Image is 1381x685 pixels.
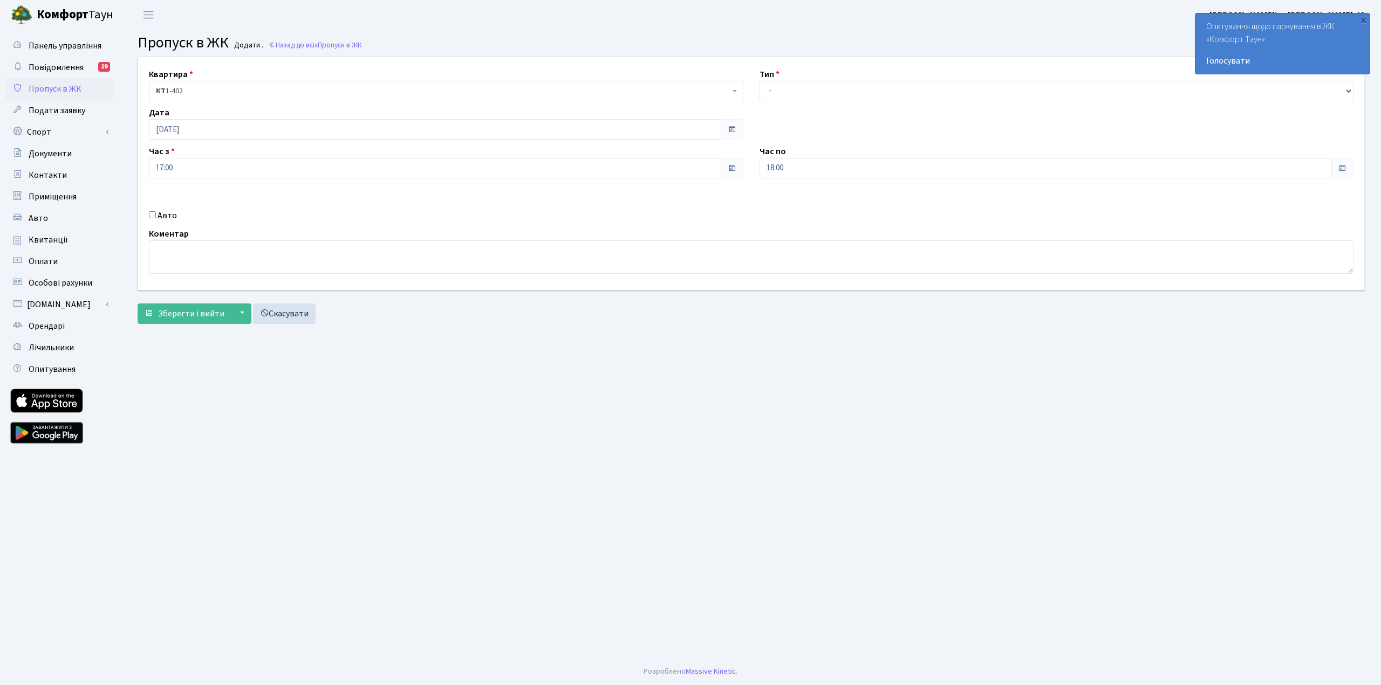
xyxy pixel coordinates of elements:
[760,68,780,81] label: Тип
[149,81,743,101] span: <b>КТ</b>&nbsp;&nbsp;&nbsp;&nbsp;1-402
[5,251,113,272] a: Оплати
[149,68,193,81] label: Квартира
[5,337,113,358] a: Лічильники
[149,106,169,119] label: Дата
[5,358,113,380] a: Опитування
[644,666,737,677] div: Розроблено .
[37,6,113,24] span: Таун
[138,303,231,324] button: Зберегти і вийти
[5,143,113,164] a: Документи
[29,191,77,203] span: Приміщення
[1195,13,1370,74] div: Опитування щодо паркування в ЖК «Комфорт Таун»
[5,164,113,186] a: Контакти
[98,62,110,72] div: 19
[760,145,786,158] label: Час по
[29,105,85,116] span: Подати заявку
[156,86,730,96] span: <b>КТ</b>&nbsp;&nbsp;&nbsp;&nbsp;1-402
[29,363,76,375] span: Опитування
[149,145,175,158] label: Час з
[29,40,101,52] span: Панель управління
[138,32,229,53] span: Пропуск в ЖК
[156,86,166,96] b: КТ
[232,41,263,50] small: Додати .
[158,209,177,222] label: Авто
[5,57,113,78] a: Повідомлення19
[29,255,58,267] span: Оплати
[29,277,92,289] span: Особові рахунки
[5,121,113,143] a: Спорт
[149,227,189,240] label: Коментар
[29,83,81,95] span: Пропуск в ЖК
[29,61,84,73] span: Повідомлення
[29,234,68,246] span: Квитанції
[5,35,113,57] a: Панель управління
[11,4,32,26] img: logo.png
[1358,15,1369,25] div: ×
[686,666,736,677] a: Massive Kinetic
[29,148,72,160] span: Документи
[5,100,113,121] a: Подати заявку
[5,315,113,337] a: Орендарі
[135,6,162,24] button: Переключити навігацію
[318,40,362,50] span: Пропуск в ЖК
[29,342,74,354] span: Лічильники
[5,294,113,315] a: [DOMAIN_NAME]
[37,6,88,23] b: Комфорт
[5,272,113,294] a: Особові рахунки
[5,229,113,251] a: Квитанції
[29,320,65,332] span: Орендарі
[1209,9,1368,21] b: [PERSON_NAME]’єв [PERSON_NAME]. Ю.
[1206,54,1359,67] a: Голосувати
[29,169,67,181] span: Контакти
[158,308,224,320] span: Зберегти і вийти
[5,186,113,207] a: Приміщення
[5,207,113,229] a: Авто
[253,303,316,324] a: Скасувати
[29,212,48,224] span: Авто
[268,40,362,50] a: Назад до всіхПропуск в ЖК
[5,78,113,100] a: Пропуск в ЖК
[1209,9,1368,22] a: [PERSON_NAME]’єв [PERSON_NAME]. Ю.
